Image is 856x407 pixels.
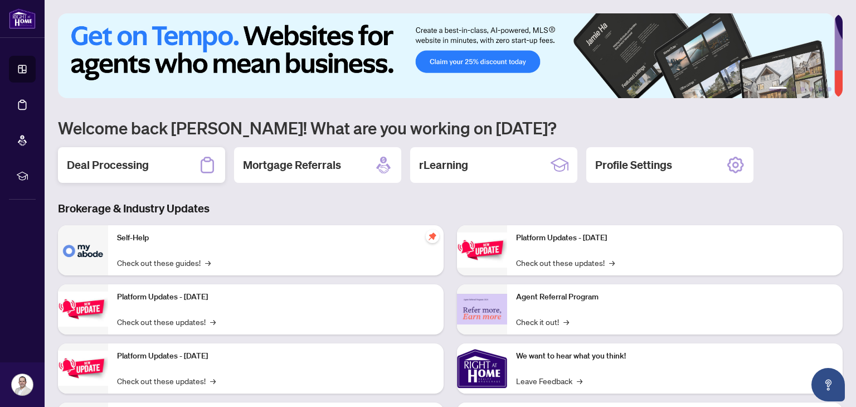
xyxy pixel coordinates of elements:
span: → [609,256,615,269]
h1: Welcome back [PERSON_NAME]! What are you working on [DATE]? [58,117,843,138]
button: Open asap [811,368,845,401]
img: Profile Icon [12,374,33,395]
p: Platform Updates - [DATE] [117,350,435,362]
a: Check out these updates!→ [516,256,615,269]
p: Platform Updates - [DATE] [516,232,834,244]
img: Self-Help [58,225,108,275]
a: Check out these guides!→ [117,256,211,269]
img: Platform Updates - June 23, 2025 [457,232,507,268]
h3: Brokerage & Industry Updates [58,201,843,216]
button: 3 [800,87,805,91]
span: → [577,375,582,387]
p: Agent Referral Program [516,291,834,303]
button: 4 [809,87,814,91]
a: Check it out!→ [516,316,569,328]
span: pushpin [426,230,439,243]
h2: Deal Processing [67,157,149,173]
a: Leave Feedback→ [516,375,582,387]
h2: Mortgage Referrals [243,157,341,173]
img: Platform Updates - July 21, 2025 [58,351,108,386]
img: logo [9,8,36,29]
p: We want to hear what you think! [516,350,834,362]
span: → [205,256,211,269]
img: Slide 0 [58,13,834,98]
span: → [563,316,569,328]
img: Agent Referral Program [457,294,507,324]
button: 2 [791,87,796,91]
button: 1 [769,87,787,91]
img: We want to hear what you think! [457,343,507,394]
button: 6 [827,87,831,91]
a: Check out these updates!→ [117,375,216,387]
span: → [210,316,216,328]
p: Self-Help [117,232,435,244]
button: 5 [818,87,823,91]
h2: Profile Settings [595,157,672,173]
a: Check out these updates!→ [117,316,216,328]
img: Platform Updates - September 16, 2025 [58,292,108,327]
span: → [210,375,216,387]
p: Platform Updates - [DATE] [117,291,435,303]
h2: rLearning [419,157,468,173]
